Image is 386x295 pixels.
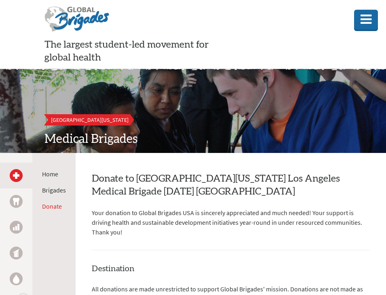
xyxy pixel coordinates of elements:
img: Business [13,224,19,230]
a: Donate [42,202,62,210]
a: Business [10,221,23,234]
a: Water [10,272,23,285]
h2: Donate to [GEOGRAPHIC_DATA][US_STATE] Los Angeles Medical Brigade [DATE] [GEOGRAPHIC_DATA] [92,172,370,198]
h4: Destination [92,263,370,274]
a: [GEOGRAPHIC_DATA][US_STATE] [44,114,135,126]
li: Brigades [42,185,66,195]
img: Public Health [13,249,19,257]
p: Your donation to Global Brigades USA is sincerely appreciated and much needed! Your support is dr... [92,208,370,237]
a: Medical [10,169,23,182]
a: Home [42,170,58,178]
a: Dental [10,195,23,208]
h2: Medical Brigades [44,132,342,146]
span: [GEOGRAPHIC_DATA][US_STATE] [51,116,129,123]
img: Water [13,274,19,284]
img: Global Brigades Logo [44,6,109,38]
li: Donate [42,201,66,211]
a: Brigades [42,186,66,194]
li: Home [42,169,66,179]
img: Medical [13,172,19,179]
a: Public Health [10,247,23,259]
p: The largest student-led movement for global health [44,38,230,64]
img: Dental [13,198,19,205]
